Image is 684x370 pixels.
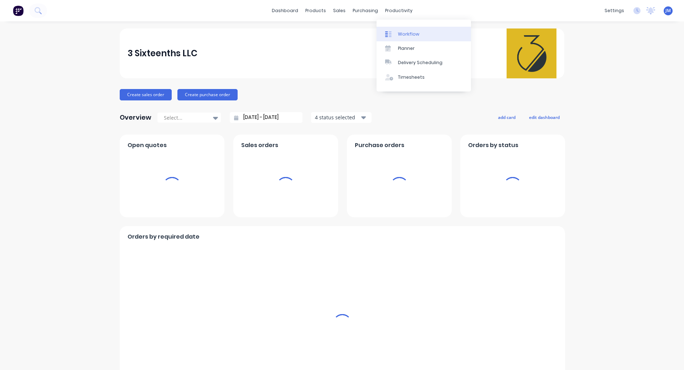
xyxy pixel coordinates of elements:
button: add card [493,113,520,122]
button: Create sales order [120,89,172,100]
span: JM [665,7,671,14]
button: Create purchase order [177,89,238,100]
button: edit dashboard [524,113,564,122]
a: Planner [377,41,471,56]
a: dashboard [268,5,302,16]
div: 3 Sixteenths LLC [128,46,197,61]
a: Workflow [377,27,471,41]
a: Timesheets [377,70,471,84]
div: Timesheets [398,74,425,80]
div: settings [601,5,628,16]
div: 4 status selected [315,114,360,121]
span: Purchase orders [355,141,404,150]
div: products [302,5,330,16]
div: sales [330,5,349,16]
div: Planner [398,45,415,52]
div: Overview [120,110,151,125]
span: Sales orders [241,141,278,150]
div: Delivery Scheduling [398,59,442,66]
button: 4 status selected [311,112,372,123]
div: Workflow [398,31,419,37]
span: Open quotes [128,141,167,150]
img: 3 Sixteenths LLC [507,28,556,78]
a: Delivery Scheduling [377,56,471,70]
span: Orders by status [468,141,518,150]
div: purchasing [349,5,382,16]
img: Factory [13,5,24,16]
div: productivity [382,5,416,16]
span: Orders by required date [128,233,199,241]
